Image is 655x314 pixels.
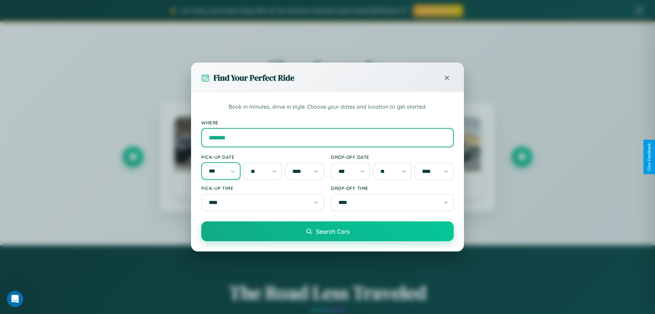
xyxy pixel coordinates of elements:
h3: Find Your Perfect Ride [214,72,294,83]
button: Search Cars [201,221,454,241]
label: Where [201,120,454,125]
label: Drop-off Time [331,185,454,191]
label: Pick-up Date [201,154,324,160]
label: Drop-off Date [331,154,454,160]
p: Book in minutes, drive in style. Choose your dates and location to get started. [201,103,454,111]
label: Pick-up Time [201,185,324,191]
span: Search Cars [316,228,350,235]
